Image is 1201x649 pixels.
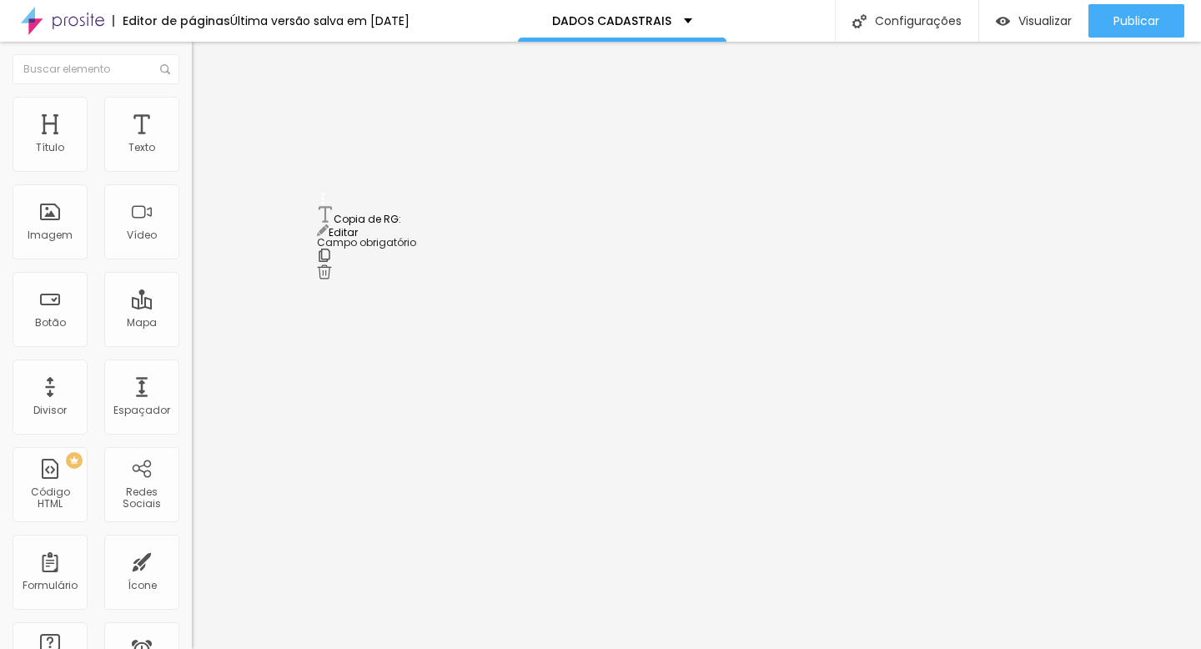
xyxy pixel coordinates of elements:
div: Vídeo [127,229,157,241]
span: Visualizar [1018,14,1072,28]
iframe: Editor [192,42,1201,649]
div: Título [36,142,64,153]
div: Formulário [23,580,78,591]
div: Botão [35,317,66,329]
div: Texto [128,142,155,153]
p: DADOS CADASTRAIS [552,15,671,27]
div: Divisor [33,405,67,416]
img: Icone [852,14,867,28]
input: Buscar elemento [13,54,179,84]
div: Ícone [128,580,157,591]
div: Redes Sociais [108,486,174,511]
img: Icone [160,64,170,74]
div: Mapa [127,317,157,329]
button: Visualizar [979,4,1088,38]
button: Publicar [1088,4,1184,38]
span: Publicar [1113,14,1159,28]
div: Código HTML [17,486,83,511]
div: Editor de páginas [113,15,230,27]
div: Imagem [28,229,73,241]
div: Última versão salva em [DATE] [230,15,410,27]
img: view-1.svg [996,14,1010,28]
div: Espaçador [113,405,170,416]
